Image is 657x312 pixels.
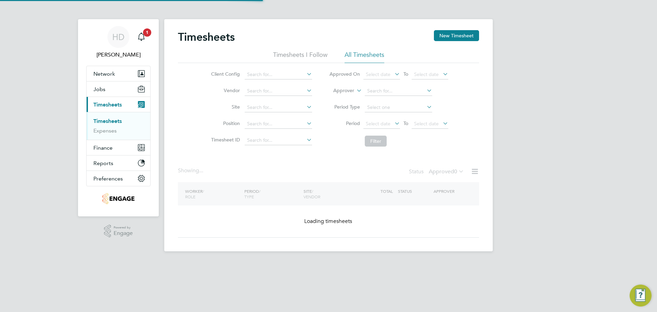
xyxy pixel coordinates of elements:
[93,71,115,77] span: Network
[414,121,439,127] span: Select date
[114,225,133,230] span: Powered by
[409,167,465,177] div: Status
[102,193,134,204] img: tribuildsolutions-logo-retina.png
[112,33,125,41] span: HD
[87,171,150,186] button: Preferences
[365,86,432,96] input: Search for...
[209,120,240,126] label: Position
[93,86,105,92] span: Jobs
[454,168,457,175] span: 0
[86,26,151,59] a: HD[PERSON_NAME]
[87,82,150,97] button: Jobs
[87,66,150,81] button: Network
[93,118,122,124] a: Timesheets
[401,119,410,128] span: To
[245,86,312,96] input: Search for...
[329,120,360,126] label: Period
[329,104,360,110] label: Period Type
[87,112,150,140] div: Timesheets
[345,51,384,63] li: All Timesheets
[199,167,203,174] span: ...
[209,104,240,110] label: Site
[245,119,312,129] input: Search for...
[93,101,122,108] span: Timesheets
[366,121,390,127] span: Select date
[93,127,117,134] a: Expenses
[429,168,464,175] label: Approved
[414,71,439,77] span: Select date
[87,155,150,171] button: Reports
[209,71,240,77] label: Client Config
[93,175,123,182] span: Preferences
[245,70,312,79] input: Search for...
[365,103,432,112] input: Select one
[93,160,113,166] span: Reports
[366,71,390,77] span: Select date
[87,140,150,155] button: Finance
[86,193,151,204] a: Go to home page
[114,230,133,236] span: Engage
[323,87,354,94] label: Approver
[86,51,151,59] span: Holly Dunnage
[365,136,387,147] button: Filter
[329,71,360,77] label: Approved On
[104,225,133,238] a: Powered byEngage
[178,30,235,44] h2: Timesheets
[143,28,151,37] span: 1
[209,87,240,93] label: Vendor
[78,19,159,216] nav: Main navigation
[630,285,652,307] button: Engage Resource Center
[93,145,113,151] span: Finance
[178,167,205,174] div: Showing
[245,103,312,112] input: Search for...
[209,137,240,143] label: Timesheet ID
[87,97,150,112] button: Timesheets
[401,70,410,78] span: To
[245,136,312,145] input: Search for...
[434,30,479,41] button: New Timesheet
[134,26,148,48] a: 1
[273,51,327,63] li: Timesheets I Follow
